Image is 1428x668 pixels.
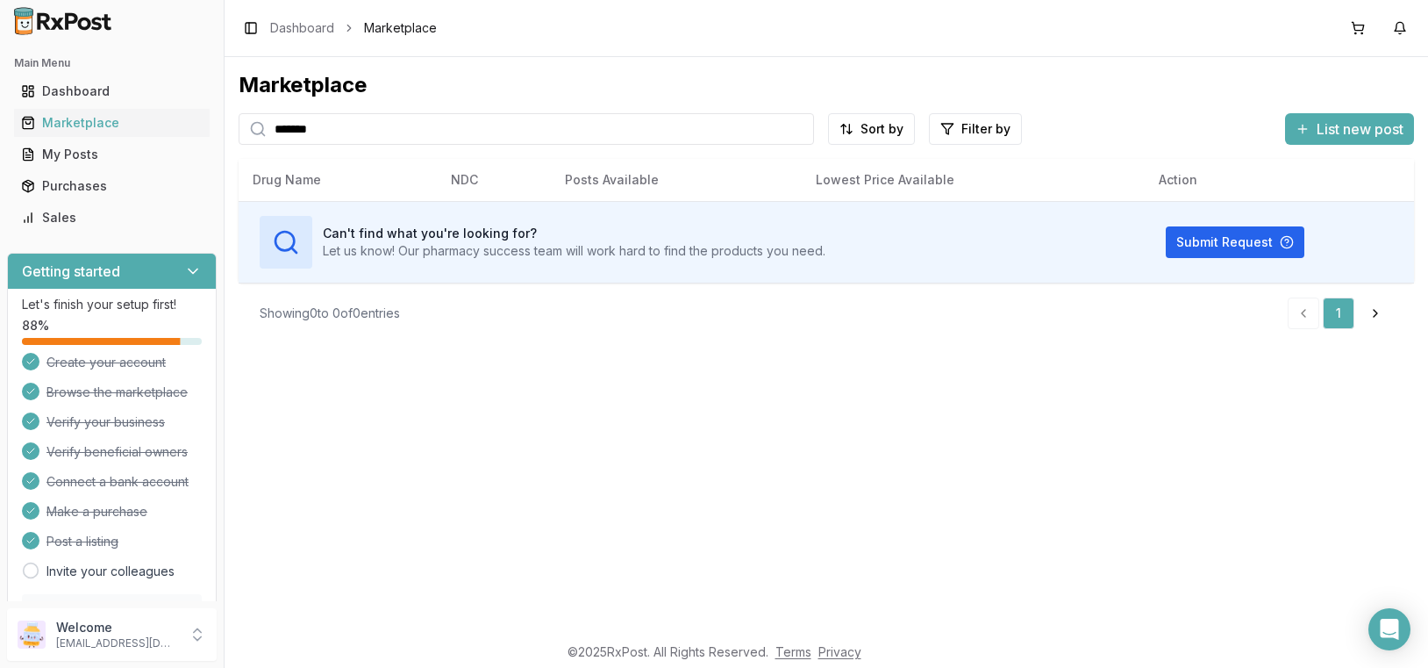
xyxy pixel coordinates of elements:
th: Lowest Price Available [802,159,1145,201]
div: Open Intercom Messenger [1368,608,1410,650]
button: Sort by [828,113,915,145]
button: Purchases [7,172,217,200]
img: User avatar [18,621,46,649]
div: My Posts [21,146,203,163]
th: Drug Name [239,159,437,201]
span: Make a purchase [46,503,147,521]
nav: breadcrumb [270,19,437,37]
div: Marketplace [239,71,1414,99]
img: RxPost Logo [7,7,119,35]
a: Terms [775,644,811,659]
p: Welcome [56,619,178,636]
button: My Posts [7,140,217,169]
div: Showing 0 to 0 of 0 entries [260,305,400,322]
h3: Getting started [22,261,120,282]
a: List new post [1285,122,1414,140]
nav: pagination [1288,298,1393,329]
span: Connect a bank account [46,473,189,491]
p: Let us know! Our pharmacy success team will work hard to find the products you need. [323,242,825,260]
span: Sort by [860,120,903,138]
button: Dashboard [7,77,217,105]
button: Filter by [929,113,1022,145]
a: My Posts [14,139,210,170]
a: Invite your colleagues [46,563,175,580]
button: Submit Request [1166,226,1304,258]
span: Verify beneficial owners [46,443,188,461]
a: Go to next page [1358,298,1393,329]
span: Marketplace [364,19,437,37]
span: Create your account [46,354,166,371]
span: Verify your business [46,413,165,431]
a: Privacy [818,644,861,659]
span: Filter by [961,120,1010,138]
div: Marketplace [21,114,203,132]
p: [EMAIL_ADDRESS][DOMAIN_NAME] [56,636,178,650]
th: Posts Available [551,159,802,201]
div: Sales [21,209,203,226]
button: Marketplace [7,109,217,137]
th: Action [1145,159,1414,201]
h2: Main Menu [14,56,210,70]
th: NDC [437,159,551,201]
span: Post a listing [46,533,118,550]
h3: Can't find what you're looking for? [323,225,825,242]
p: Let's finish your setup first! [22,296,202,313]
a: Dashboard [270,19,334,37]
div: Dashboard [21,83,203,100]
span: Browse the marketplace [46,384,188,401]
a: Marketplace [14,107,210,139]
a: Sales [14,202,210,233]
button: Sales [7,204,217,232]
span: 88 % [22,317,49,334]
a: Purchases [14,170,210,202]
div: Purchases [21,177,203,195]
span: List new post [1317,119,1403,140]
a: 1 [1323,298,1354,329]
a: Dashboard [14,75,210,107]
button: List new post [1285,113,1414,145]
